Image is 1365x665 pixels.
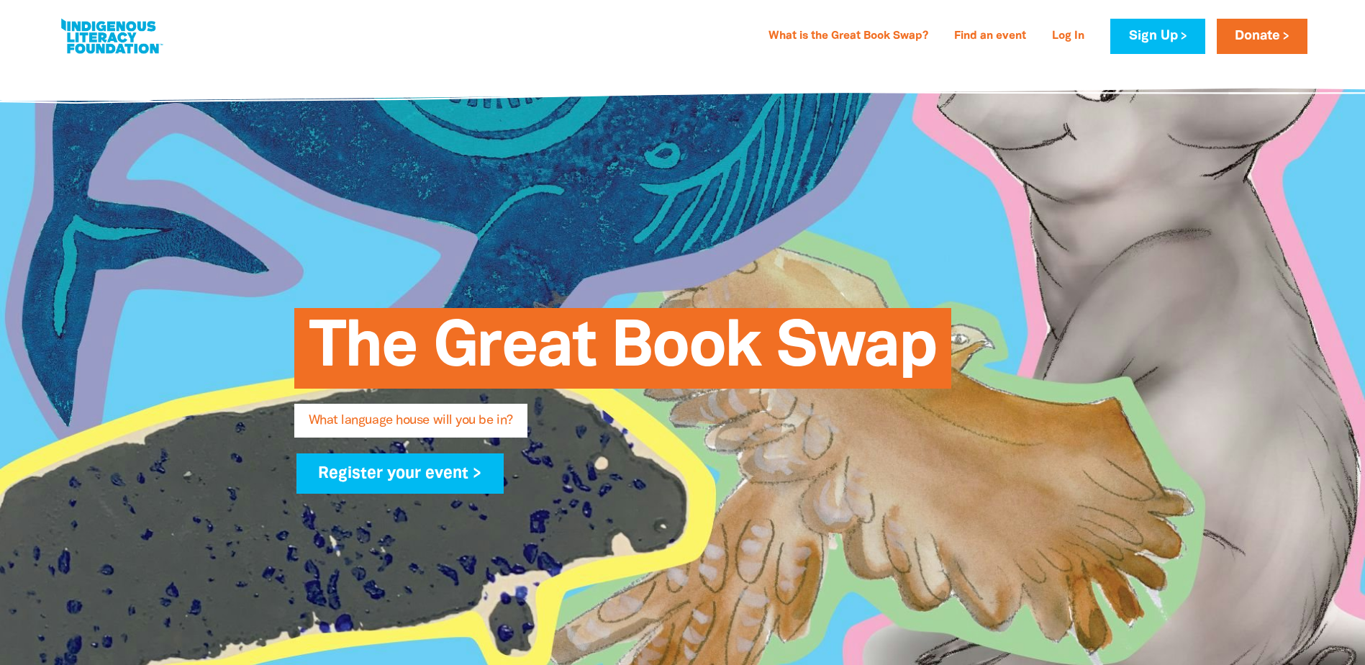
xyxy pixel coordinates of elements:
[309,319,937,389] span: The Great Book Swap
[1217,19,1307,54] a: Donate
[1043,25,1093,48] a: Log In
[945,25,1035,48] a: Find an event
[1110,19,1205,54] a: Sign Up
[296,453,504,494] a: Register your event >
[760,25,937,48] a: What is the Great Book Swap?
[309,415,513,438] span: What language house will you be in?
